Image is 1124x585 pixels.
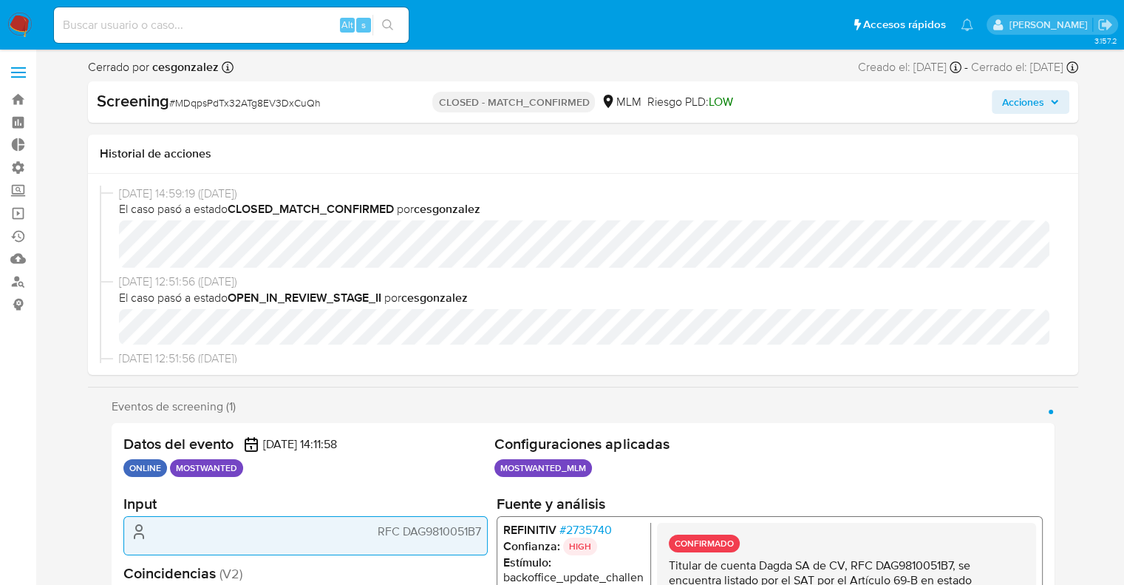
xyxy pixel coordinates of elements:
[88,59,219,75] span: Cerrado por
[119,274,1060,290] span: [DATE] 12:51:56 ([DATE])
[228,200,394,217] b: CLOSED_MATCH_CONFIRMED
[119,351,1060,367] span: [DATE] 12:51:56 ([DATE])
[361,18,366,32] span: s
[341,18,353,32] span: Alt
[1009,18,1092,32] p: marianela.tarsia@mercadolibre.com
[54,16,409,35] input: Buscar usuario o caso...
[992,90,1069,114] button: Acciones
[401,289,468,306] b: cesgonzalez
[432,92,595,112] p: CLOSED - MATCH_CONFIRMED
[961,18,973,31] a: Notificaciones
[414,200,480,217] b: cesgonzalez
[1002,90,1044,114] span: Acciones
[149,58,219,75] b: cesgonzalez
[119,186,1060,202] span: [DATE] 14:59:19 ([DATE])
[119,201,1060,217] span: El caso pasó a estado por
[100,146,1066,161] h1: Historial de acciones
[228,289,381,306] b: OPEN_IN_REVIEW_STAGE_II
[971,59,1078,75] div: Cerrado el: [DATE]
[858,59,961,75] div: Creado el: [DATE]
[964,59,968,75] span: -
[708,93,732,110] span: LOW
[119,290,1060,306] span: El caso pasó a estado por
[372,15,403,35] button: search-icon
[601,94,641,110] div: MLM
[169,95,321,110] span: # MDqpsPdTx32ATg8EV3DxCuQh
[97,89,169,112] b: Screening
[1097,17,1113,33] a: Salir
[863,17,946,33] span: Accesos rápidos
[647,94,732,110] span: Riesgo PLD:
